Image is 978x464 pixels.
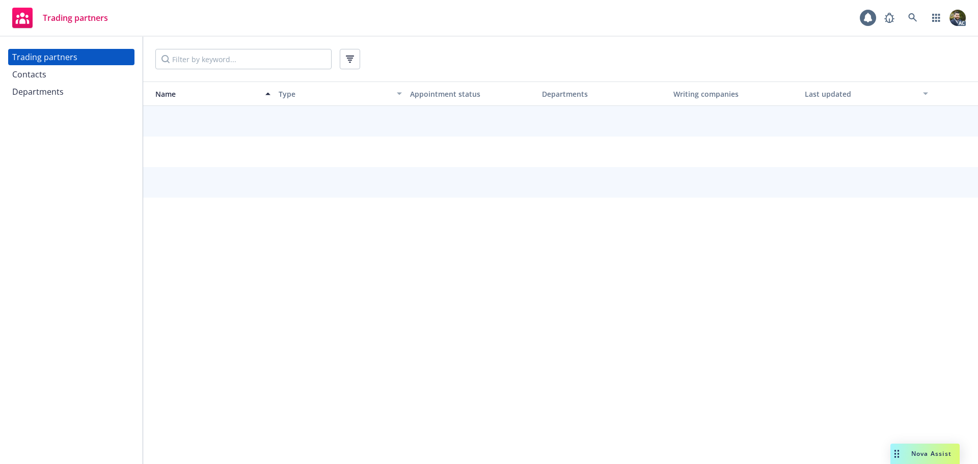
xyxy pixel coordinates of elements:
a: Report a Bug [879,8,900,28]
a: Search [903,8,923,28]
button: Departments [538,81,669,106]
a: Trading partners [8,4,112,32]
div: Writing companies [673,89,797,99]
button: Type [275,81,406,106]
div: Departments [542,89,665,99]
button: Appointment status [406,81,537,106]
a: Departments [8,84,134,100]
a: Contacts [8,66,134,83]
div: Drag to move [890,444,903,464]
span: Nova Assist [911,449,952,458]
div: Appointment status [410,89,533,99]
div: Departments [12,84,64,100]
div: Contacts [12,66,46,83]
button: Nova Assist [890,444,960,464]
input: Filter by keyword... [155,49,332,69]
div: Name [147,89,259,99]
a: Trading partners [8,49,134,65]
button: Last updated [801,81,932,106]
a: Switch app [926,8,946,28]
button: Writing companies [669,81,801,106]
div: Type [279,89,391,99]
button: Name [143,81,275,106]
img: photo [949,10,966,26]
div: Trading partners [12,49,77,65]
span: Trading partners [43,14,108,22]
div: Last updated [805,89,917,99]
